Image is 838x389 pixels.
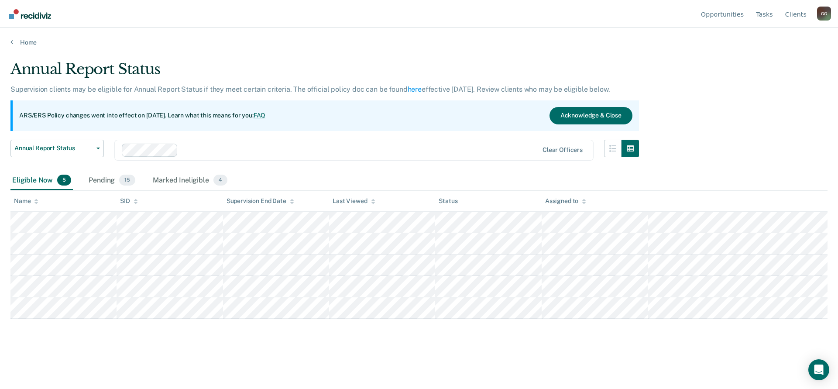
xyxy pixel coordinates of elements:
[213,175,227,186] span: 4
[817,7,831,21] div: G G
[10,60,639,85] div: Annual Report Status
[10,85,610,93] p: Supervision clients may be eligible for Annual Report Status if they meet certain criteria. The o...
[439,197,457,205] div: Status
[119,175,135,186] span: 15
[333,197,375,205] div: Last Viewed
[817,7,831,21] button: Profile dropdown button
[120,197,138,205] div: SID
[151,171,229,190] div: Marked Ineligible4
[14,145,93,152] span: Annual Report Status
[545,197,586,205] div: Assigned to
[10,140,104,157] button: Annual Report Status
[227,197,294,205] div: Supervision End Date
[19,111,265,120] p: ARS/ERS Policy changes went into effect on [DATE]. Learn what this means for you:
[808,359,829,380] div: Open Intercom Messenger
[87,171,137,190] div: Pending15
[10,171,73,190] div: Eligible Now5
[254,112,266,119] a: FAQ
[550,107,632,124] button: Acknowledge & Close
[9,9,51,19] img: Recidiviz
[10,38,828,46] a: Home
[543,146,583,154] div: Clear officers
[57,175,71,186] span: 5
[14,197,38,205] div: Name
[408,85,422,93] a: here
